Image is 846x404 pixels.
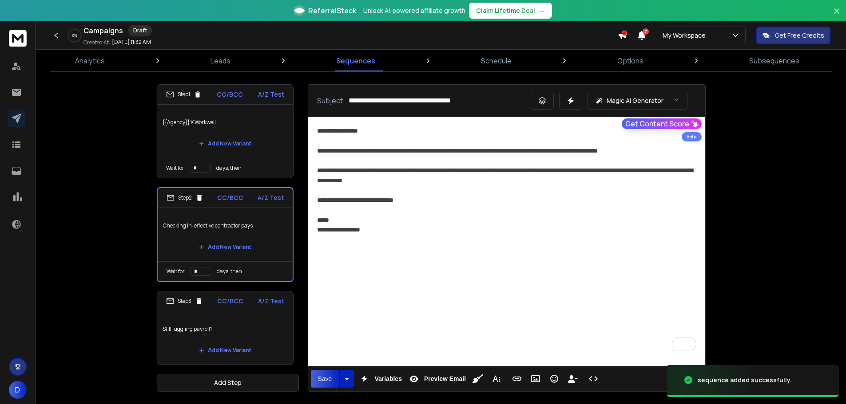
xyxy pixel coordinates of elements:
[157,187,294,282] li: Step2CC/BCCA/Z TestChecking in: effective contractor paysAdd New VariantWait fordays, then
[539,6,545,15] span: →
[546,370,563,388] button: Emoticons
[744,50,805,71] a: Subsequences
[216,165,242,172] p: days, then
[163,317,288,341] p: Still juggling payroll?
[166,165,184,172] p: Wait for
[258,297,284,306] p: A/Z Test
[643,28,649,35] span: 7
[157,84,294,178] li: Step1CC/BCCA/Z Test{{Agency}} X WorkwellAdd New VariantWait fordays, then
[405,370,468,388] button: Preview Email
[72,33,77,38] p: 0 %
[75,55,105,66] p: Analytics
[217,193,243,202] p: CC/BCC
[469,3,552,19] button: Claim Lifetime Deal→
[9,381,27,399] button: D
[356,370,404,388] button: Variables
[258,193,284,202] p: A/Z Test
[775,31,824,40] p: Get Free Credits
[756,27,830,44] button: Get Free Credits
[682,132,702,141] div: Beta
[205,50,236,71] a: Leads
[311,370,339,388] button: Save
[363,6,465,15] p: Unlock AI-powered affiliate growth
[163,110,288,135] p: {{Agency}} X Workwell
[617,55,643,66] p: Options
[167,268,185,275] p: Wait for
[481,55,512,66] p: Schedule
[217,90,243,99] p: CC/BCC
[258,90,284,99] p: A/Z Test
[508,370,525,388] button: Insert Link (Ctrl+K)
[317,95,345,106] p: Subject:
[749,55,799,66] p: Subsequences
[211,55,230,66] p: Leads
[163,213,287,238] p: Checking in: effective contractor pays
[157,291,294,365] li: Step3CC/BCCA/Z TestStill juggling payroll?Add New Variant
[83,25,123,36] h1: Campaigns
[157,374,299,392] button: Add Step
[612,50,649,71] a: Options
[831,5,842,27] button: Close banner
[112,39,151,46] p: [DATE] 11:32 AM
[166,90,202,98] div: Step 1
[192,135,258,153] button: Add New Variant
[469,370,486,388] button: Clean HTML
[331,50,381,71] a: Sequences
[217,297,243,306] p: CC/BCC
[128,25,152,36] div: Draft
[527,370,544,388] button: Insert Image (Ctrl+P)
[373,375,404,383] span: Variables
[166,297,203,305] div: Step 3
[488,370,505,388] button: More Text
[217,268,242,275] p: days, then
[588,92,687,110] button: Magic AI Generator
[336,55,375,66] p: Sequences
[476,50,517,71] a: Schedule
[663,31,709,40] p: My Workspace
[698,376,792,384] div: sequence added successfully.
[607,96,663,105] p: Magic AI Generator
[70,50,110,71] a: Analytics
[192,341,258,359] button: Add New Variant
[564,370,581,388] button: Insert Unsubscribe Link
[83,39,110,46] p: Created At:
[167,194,203,202] div: Step 2
[585,370,602,388] button: Code View
[622,118,702,129] button: Get Content Score
[308,117,705,360] div: To enrich screen reader interactions, please activate Accessibility in Grammarly extension settings
[308,5,356,16] span: ReferralStack
[422,375,468,383] span: Preview Email
[192,238,258,256] button: Add New Variant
